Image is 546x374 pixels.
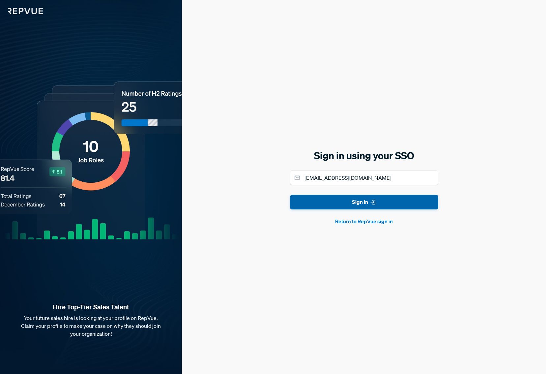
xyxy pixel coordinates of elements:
h5: Sign in using your SSO [290,149,438,163]
p: Your future sales hire is looking at your profile on RepVue. Claim your profile to make your case... [11,314,171,338]
input: Email address [290,171,438,185]
button: Sign In [290,195,438,210]
strong: Hire Top-Tier Sales Talent [11,303,171,311]
button: Return to RepVue sign in [290,217,438,225]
